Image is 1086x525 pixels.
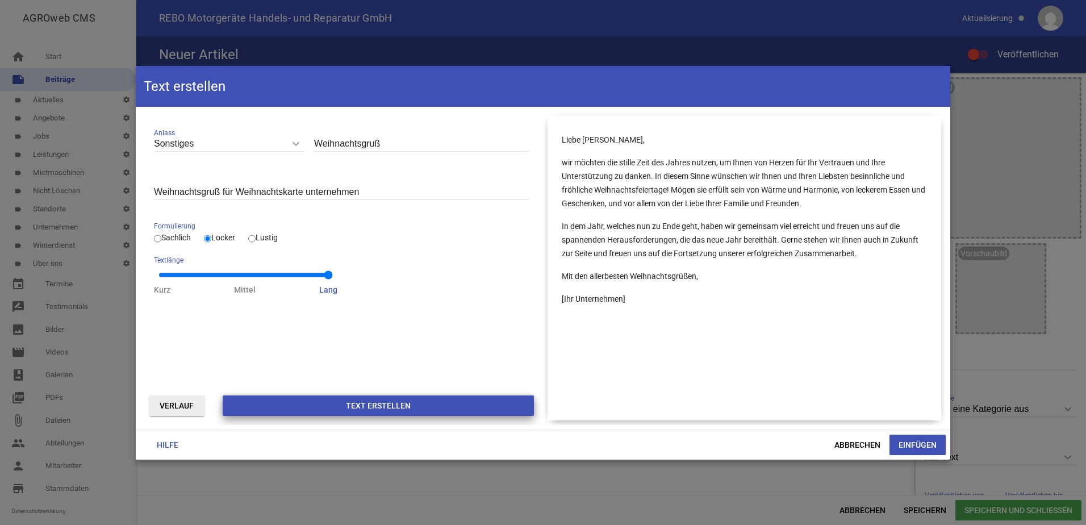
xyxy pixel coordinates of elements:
[562,219,927,260] p: In dem Jahr, welches nun zu Ende geht, haben wir gemeinsam viel erreicht und freuen uns auf die s...
[562,292,927,306] p: [Ihr Unternehmen]
[248,233,278,242] label: Lustig
[140,435,195,455] span: HILFE
[223,395,534,416] button: Text erstellen
[287,135,305,153] i: keyboard_arrow_down
[154,255,337,266] div: Textlänge
[319,284,337,295] span: Lang
[562,133,927,147] p: Liebe [PERSON_NAME],
[889,435,946,455] button: Einfügen
[154,233,191,242] label: Sachlich
[562,156,927,210] p: wir möchten die stille Zeit des Jahres nutzen, um Ihnen von Herzen für Ihr Vertrauen und Ihre Unt...
[248,232,256,245] input: Lustig
[149,395,204,416] button: Verlauf
[562,269,927,283] p: Mit den allerbesten Weihnachtsgrüßen,
[154,232,161,245] input: Sachlich
[154,284,170,295] span: Kurz
[154,220,529,232] div: Formulierung
[204,232,211,245] input: Locker
[204,233,235,242] label: Locker
[825,435,889,455] span: Abbrechen
[144,77,225,95] h4: Text erstellen
[234,284,256,295] span: Mittel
